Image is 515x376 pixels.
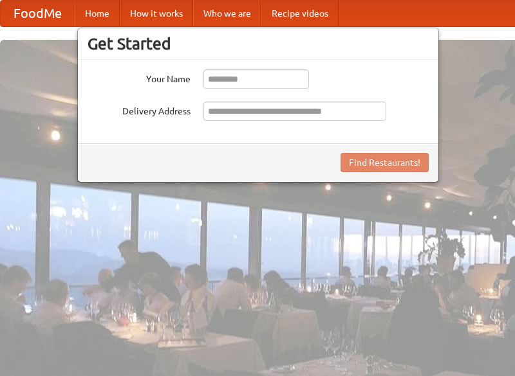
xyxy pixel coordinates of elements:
label: Your Name [88,69,191,85]
h3: Get Started [88,34,429,53]
a: How it works [120,1,193,26]
a: FoodMe [1,1,75,26]
a: Home [75,1,120,26]
button: Find Restaurants! [341,153,429,172]
a: Who we are [193,1,261,26]
label: Delivery Address [88,102,191,118]
a: Recipe videos [261,1,339,26]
